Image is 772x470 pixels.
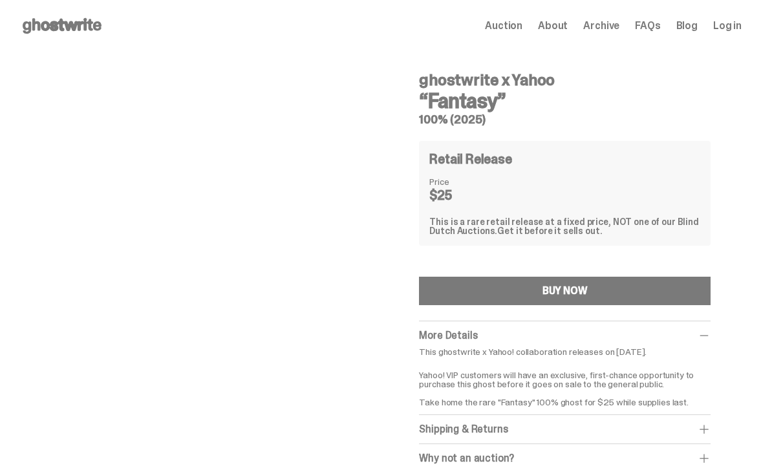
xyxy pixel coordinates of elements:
[485,21,522,31] a: Auction
[542,286,588,296] div: BUY NOW
[538,21,568,31] a: About
[429,177,494,186] dt: Price
[419,347,711,356] p: This ghostwrite x Yahoo! collaboration releases on [DATE].
[676,21,698,31] a: Blog
[713,21,742,31] a: Log in
[419,328,477,342] span: More Details
[419,452,711,465] div: Why not an auction?
[635,21,660,31] a: FAQs
[429,153,511,166] h4: Retail Release
[419,114,711,125] h5: 100% (2025)
[419,423,711,436] div: Shipping & Returns
[583,21,619,31] a: Archive
[497,225,602,237] span: Get it before it sells out.
[419,91,711,111] h3: “Fantasy”
[419,72,711,88] h4: ghostwrite x Yahoo
[419,277,711,305] button: BUY NOW
[419,361,711,407] p: Yahoo! VIP customers will have an exclusive, first-chance opportunity to purchase this ghost befo...
[429,189,494,202] dd: $25
[429,217,700,235] div: This is a rare retail release at a fixed price, NOT one of our Blind Dutch Auctions.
